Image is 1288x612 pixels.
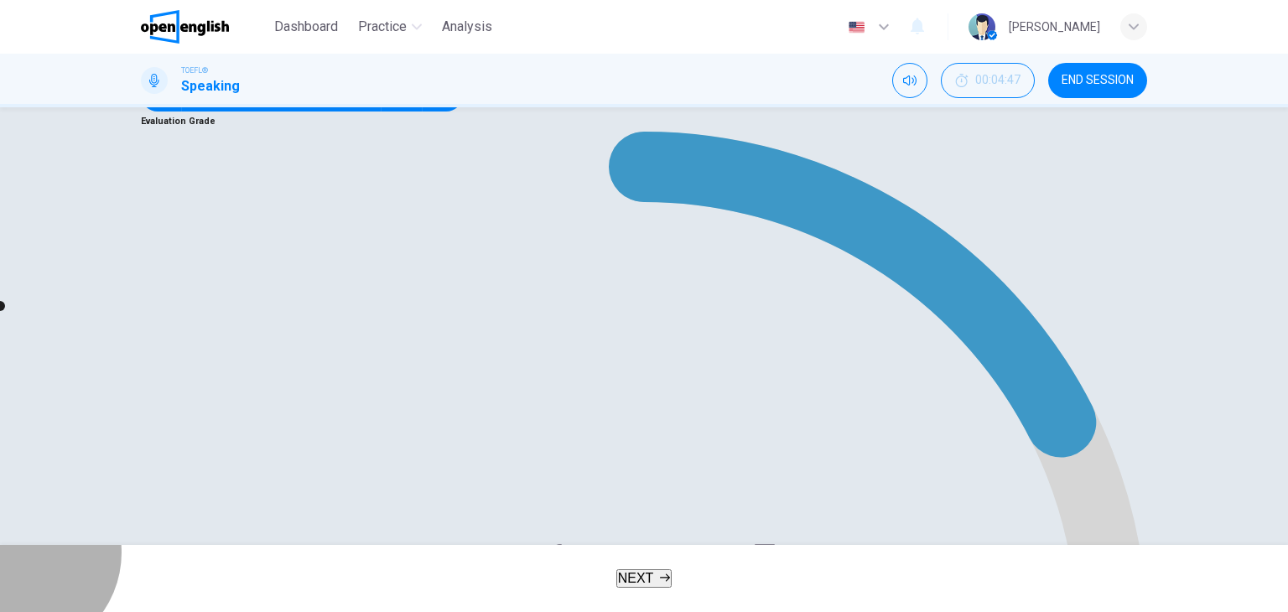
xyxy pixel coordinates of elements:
[181,65,208,76] span: TOEFL®
[846,21,867,34] img: en
[351,12,428,42] button: Practice
[267,12,345,42] button: Dashboard
[941,63,1035,98] div: Hide
[969,13,995,40] img: Profile picture
[1009,17,1100,37] div: [PERSON_NAME]
[435,12,499,42] button: Analysis
[442,17,492,37] span: Analysis
[892,63,927,98] div: Mute
[941,63,1035,98] button: 00:04:47
[358,17,407,37] span: Practice
[274,17,338,37] span: Dashboard
[616,569,673,588] button: NEXT
[1062,74,1134,87] span: END SESSION
[141,112,1147,132] h6: Evaluation Grade
[618,571,654,585] span: NEXT
[141,10,267,44] a: OpenEnglish logo
[181,76,240,96] h1: Speaking
[975,74,1021,87] span: 00:04:47
[1048,63,1147,98] button: END SESSION
[141,10,229,44] img: OpenEnglish logo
